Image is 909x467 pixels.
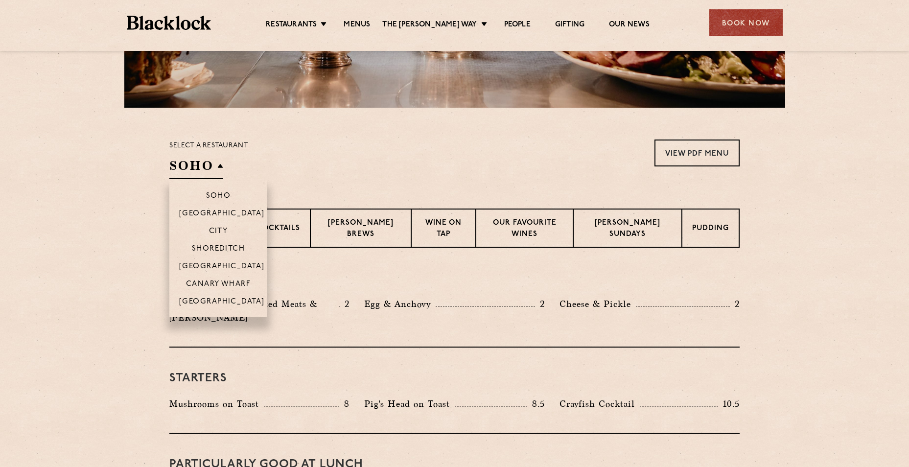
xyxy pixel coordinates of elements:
p: Our favourite wines [486,218,563,241]
a: Menus [344,20,370,31]
p: Cocktails [256,223,300,235]
p: [GEOGRAPHIC_DATA] [179,262,265,272]
p: 8.5 [527,397,545,410]
a: Restaurants [266,20,317,31]
h2: SOHO [169,157,223,179]
p: 10.5 [718,397,740,410]
p: 8 [339,397,350,410]
a: Gifting [555,20,584,31]
a: Our News [609,20,650,31]
p: Wine on Tap [421,218,465,241]
p: [GEOGRAPHIC_DATA] [179,298,265,307]
p: Pudding [692,223,729,235]
p: Mushrooms on Toast [169,397,264,411]
p: Egg & Anchovy [364,297,436,311]
img: BL_Textured_Logo-footer-cropped.svg [127,16,211,30]
p: Soho [206,192,231,202]
p: City [209,227,228,237]
a: View PDF Menu [654,140,740,166]
p: [GEOGRAPHIC_DATA] [179,210,265,219]
p: Crayfish Cocktail [559,397,640,411]
p: 2 [340,298,350,310]
h3: Pre Chop Bites [169,272,740,285]
p: 2 [535,298,545,310]
h3: Starters [169,372,740,385]
p: [PERSON_NAME] Sundays [583,218,672,241]
p: 2 [730,298,740,310]
div: Book Now [709,9,783,36]
a: People [504,20,531,31]
p: Canary Wharf [186,280,251,290]
p: Shoreditch [192,245,245,255]
a: The [PERSON_NAME] Way [382,20,477,31]
p: Pig's Head on Toast [364,397,455,411]
p: Select a restaurant [169,140,248,152]
p: [PERSON_NAME] Brews [321,218,401,241]
p: Cheese & Pickle [559,297,636,311]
